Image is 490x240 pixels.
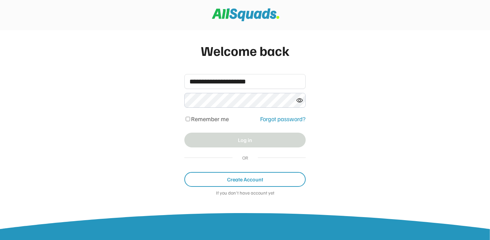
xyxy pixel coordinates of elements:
label: Remember me [191,115,229,123]
div: OR [239,154,251,161]
div: If you don't have account yet [184,190,306,197]
button: Log in [184,133,306,147]
button: Create Account [184,172,306,187]
div: Welcome back [184,40,306,61]
div: Forgot password? [260,114,306,124]
img: Squad%20Logo.svg [212,8,279,21]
